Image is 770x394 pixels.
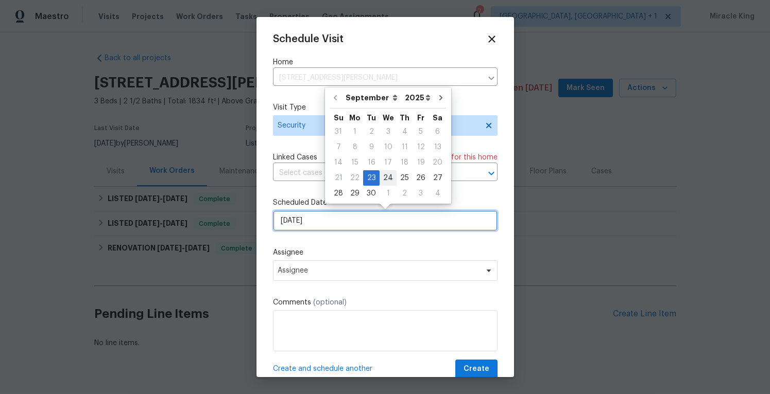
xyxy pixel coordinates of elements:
div: Wed Oct 01 2025 [380,186,397,201]
div: 13 [429,140,446,154]
span: Create [464,363,489,375]
div: Mon Sep 15 2025 [347,155,363,170]
div: 11 [397,140,413,154]
abbr: Sunday [334,114,344,121]
select: Month [343,90,402,105]
div: Thu Oct 02 2025 [397,186,413,201]
div: Wed Sep 17 2025 [380,155,397,170]
div: Mon Sep 08 2025 [347,139,363,155]
div: 2 [397,186,413,201]
div: 2 [363,124,380,139]
span: Security [278,120,478,131]
div: 20 [429,155,446,170]
div: Wed Sep 24 2025 [380,170,397,186]
div: Sat Sep 20 2025 [429,155,446,170]
div: 16 [363,155,380,170]
div: Fri Sep 26 2025 [413,170,429,186]
span: (optional) [313,299,347,306]
label: Comments [273,297,498,308]
div: 3 [380,124,397,139]
div: Mon Sep 22 2025 [347,170,363,186]
input: Enter in an address [273,70,482,86]
div: Sat Sep 06 2025 [429,124,446,139]
div: Tue Sep 09 2025 [363,139,380,155]
div: Sun Sep 14 2025 [330,155,347,170]
div: 4 [429,186,446,201]
span: Assignee [278,266,480,275]
span: Create and schedule another [273,364,372,374]
div: 27 [429,171,446,185]
label: Visit Type [273,102,498,113]
label: Home [273,57,498,67]
label: Assignee [273,247,498,258]
div: 25 [397,171,413,185]
button: Go to next month [433,87,449,108]
div: Tue Sep 30 2025 [363,186,380,201]
abbr: Saturday [433,114,442,121]
div: Thu Sep 11 2025 [397,139,413,155]
label: Scheduled Date [273,198,498,208]
div: Mon Sep 29 2025 [347,186,363,201]
div: Fri Oct 03 2025 [413,186,429,201]
span: Close [486,33,498,45]
div: Tue Sep 02 2025 [363,124,380,139]
div: 26 [413,171,429,185]
div: Tue Sep 23 2025 [363,170,380,186]
div: 24 [380,171,397,185]
button: Create [455,360,498,379]
div: Sun Sep 21 2025 [330,170,347,186]
div: 6 [429,124,446,139]
div: Thu Sep 25 2025 [397,170,413,186]
div: 28 [330,186,347,201]
div: 15 [347,155,363,170]
div: Thu Sep 18 2025 [397,155,413,170]
div: Fri Sep 12 2025 [413,139,429,155]
div: 4 [397,124,413,139]
div: 21 [330,171,347,185]
div: 10 [380,140,397,154]
div: 19 [413,155,429,170]
div: 1 [347,124,363,139]
div: 30 [363,186,380,201]
abbr: Wednesday [383,114,394,121]
div: Wed Sep 03 2025 [380,124,397,139]
div: 14 [330,155,347,170]
div: Wed Sep 10 2025 [380,139,397,155]
button: Open [484,166,499,181]
div: Sun Aug 31 2025 [330,124,347,139]
div: Fri Sep 05 2025 [413,124,429,139]
abbr: Monday [349,114,361,121]
div: 22 [347,171,363,185]
abbr: Friday [417,114,424,121]
input: M/D/YYYY [273,210,498,231]
div: 12 [413,140,429,154]
abbr: Tuesday [367,114,376,121]
div: Sat Sep 27 2025 [429,170,446,186]
div: 3 [413,186,429,201]
select: Year [402,90,433,105]
div: 8 [347,140,363,154]
div: 29 [347,186,363,201]
span: Linked Cases [273,152,317,163]
div: Tue Sep 16 2025 [363,155,380,170]
div: Fri Sep 19 2025 [413,155,429,170]
div: Mon Sep 01 2025 [347,124,363,139]
span: Schedule Visit [273,34,344,44]
div: 31 [330,124,347,139]
div: Sat Sep 13 2025 [429,139,446,155]
div: 1 [380,186,397,201]
div: Sat Oct 04 2025 [429,186,446,201]
div: Sun Sep 07 2025 [330,139,347,155]
div: Sun Sep 28 2025 [330,186,347,201]
div: Thu Sep 04 2025 [397,124,413,139]
div: 5 [413,124,429,139]
div: 18 [397,155,413,170]
button: Go to previous month [328,87,343,108]
abbr: Thursday [400,114,409,121]
div: 23 [363,171,380,185]
div: 17 [380,155,397,170]
div: 9 [363,140,380,154]
input: Select cases [273,165,469,181]
div: 7 [330,140,347,154]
